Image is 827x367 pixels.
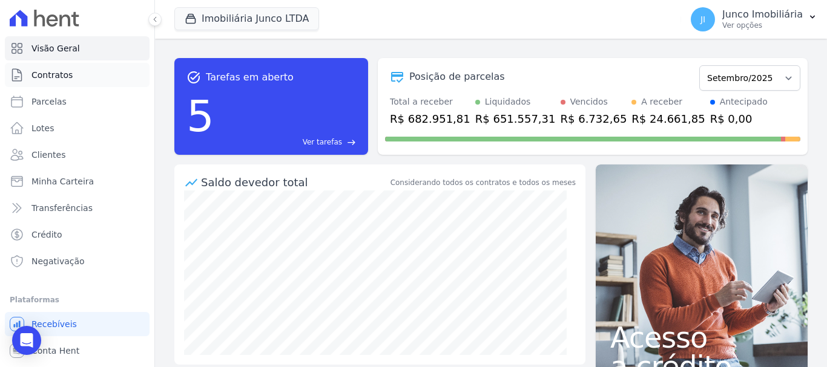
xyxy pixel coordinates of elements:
div: Liquidados [485,96,531,108]
a: Visão Geral [5,36,150,60]
a: Minha Carteira [5,169,150,193]
a: Transferências [5,196,150,220]
div: 5 [186,85,214,148]
div: R$ 24.661,85 [631,111,705,127]
a: Recebíveis [5,312,150,336]
div: Plataformas [10,293,145,307]
a: Parcelas [5,89,150,114]
span: Minha Carteira [31,175,94,187]
span: Negativação [31,255,85,267]
button: Imobiliária Junco LTDA [174,7,319,30]
div: Open Intercom Messenger [12,326,41,355]
div: Vencidos [570,96,608,108]
div: Total a receber [390,96,470,108]
div: R$ 651.557,31 [475,111,556,127]
button: JI Junco Imobiliária Ver opções [681,2,827,36]
p: Junco Imobiliária [722,8,803,21]
span: Clientes [31,149,65,161]
span: Tarefas em aberto [206,70,294,85]
a: Clientes [5,143,150,167]
a: Negativação [5,249,150,273]
span: Lotes [31,122,54,134]
a: Crédito [5,222,150,247]
span: Crédito [31,229,62,241]
div: R$ 6.732,65 [561,111,627,127]
span: task_alt [186,70,201,85]
span: Transferências [31,202,93,214]
span: Contratos [31,69,73,81]
a: Conta Hent [5,339,150,363]
span: Ver tarefas [303,137,342,148]
span: Acesso [610,323,793,352]
span: Conta Hent [31,345,79,357]
div: A receber [641,96,682,108]
span: JI [700,15,705,24]
span: east [347,138,356,147]
div: R$ 0,00 [710,111,768,127]
a: Contratos [5,63,150,87]
span: Visão Geral [31,42,80,54]
div: Considerando todos os contratos e todos os meses [390,177,576,188]
span: Parcelas [31,96,67,108]
div: Posição de parcelas [409,70,505,84]
p: Ver opções [722,21,803,30]
div: R$ 682.951,81 [390,111,470,127]
span: Recebíveis [31,318,77,330]
a: Ver tarefas east [219,137,356,148]
a: Lotes [5,116,150,140]
div: Saldo devedor total [201,174,388,190]
div: Antecipado [720,96,768,108]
